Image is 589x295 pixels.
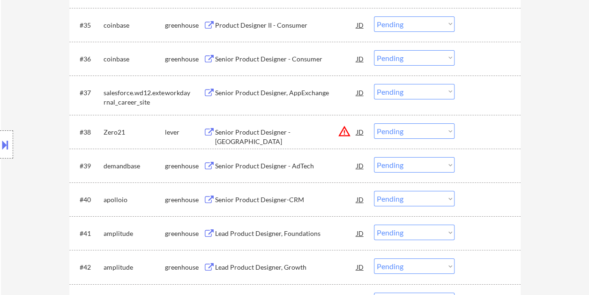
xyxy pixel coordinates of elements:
[165,128,203,137] div: lever
[165,21,203,30] div: greenhouse
[215,263,357,272] div: Lead Product Designer, Growth
[80,263,96,272] div: #42
[165,54,203,64] div: greenhouse
[356,258,365,275] div: JD
[356,50,365,67] div: JD
[356,123,365,140] div: JD
[215,128,357,146] div: Senior Product Designer - [GEOGRAPHIC_DATA]
[215,88,357,98] div: Senior Product Designer, AppExchange
[356,157,365,174] div: JD
[80,21,96,30] div: #35
[356,225,365,242] div: JD
[165,88,203,98] div: workday
[104,21,165,30] div: coinbase
[165,161,203,171] div: greenhouse
[356,84,365,101] div: JD
[215,21,357,30] div: Product Designer II - Consumer
[356,16,365,33] div: JD
[104,54,165,64] div: coinbase
[104,229,165,238] div: amplitude
[80,229,96,238] div: #41
[165,229,203,238] div: greenhouse
[215,229,357,238] div: Lead Product Designer, Foundations
[215,195,357,204] div: Senior Product Designer-CRM
[356,191,365,208] div: JD
[215,161,357,171] div: Senior Product Designer - AdTech
[165,195,203,204] div: greenhouse
[104,263,165,272] div: amplitude
[338,125,351,138] button: warning_amber
[215,54,357,64] div: Senior Product Designer - Consumer
[80,54,96,64] div: #36
[165,263,203,272] div: greenhouse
